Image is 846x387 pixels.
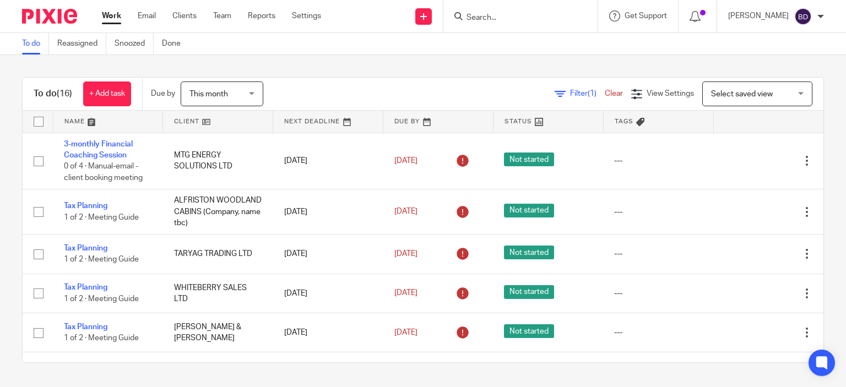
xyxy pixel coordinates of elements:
td: [DATE] [273,274,383,313]
a: Tax Planning [64,244,107,252]
span: Not started [504,285,554,299]
p: Due by [151,88,175,99]
a: Tax Planning [64,284,107,291]
span: 0 of 4 · Manual-email - client booking meeting [64,162,143,182]
span: 1 of 2 · Meeting Guide [64,334,139,342]
a: Clients [172,10,197,21]
a: Done [162,33,189,54]
img: svg%3E [794,8,812,25]
td: TARYAG TRADING LTD [163,235,273,274]
a: Tax Planning [64,323,107,331]
span: Filter [570,90,605,97]
p: [PERSON_NAME] [728,10,789,21]
img: Pixie [22,9,77,24]
td: MTG ENERGY SOLUTIONS LTD [163,133,273,189]
td: ALFRISTON WOODLAND CABINS (Company, name tbc) [163,189,273,235]
a: Tax Planning [64,202,107,210]
span: [DATE] [394,290,417,297]
span: Not started [504,246,554,259]
a: Settings [292,10,321,21]
a: To do [22,33,49,54]
span: Not started [504,152,554,166]
a: Reports [248,10,275,21]
span: This month [189,90,228,98]
span: Get Support [625,12,667,20]
span: [DATE] [394,250,417,258]
div: --- [614,248,702,259]
td: [DATE] [273,189,383,235]
a: Snoozed [115,33,154,54]
td: WHITEBERRY SALES LTD [163,274,273,313]
td: [DATE] [273,235,383,274]
a: Email [138,10,156,21]
input: Search [465,13,565,23]
span: 1 of 2 · Meeting Guide [64,256,139,264]
span: Select saved view [711,90,773,98]
span: 1 of 2 · Meeting Guide [64,295,139,303]
td: [DATE] [273,133,383,189]
span: Not started [504,324,554,338]
a: Work [102,10,121,21]
span: (1) [588,90,596,97]
span: View Settings [647,90,694,97]
span: 1 of 2 · Meeting Guide [64,214,139,221]
span: [DATE] [394,329,417,336]
span: [DATE] [394,157,417,165]
td: [DATE] [273,313,383,352]
span: Tags [615,118,633,124]
span: Not started [504,204,554,217]
h1: To do [34,88,72,100]
div: --- [614,155,702,166]
span: [DATE] [394,208,417,216]
a: + Add task [83,81,131,106]
a: Reassigned [57,33,106,54]
div: --- [614,206,702,217]
div: --- [614,288,702,299]
a: 3-monthly Financial Coaching Session [64,140,133,159]
span: (16) [57,89,72,98]
a: Clear [605,90,623,97]
div: --- [614,327,702,338]
a: Team [213,10,231,21]
td: [PERSON_NAME] & [PERSON_NAME] [163,313,273,352]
